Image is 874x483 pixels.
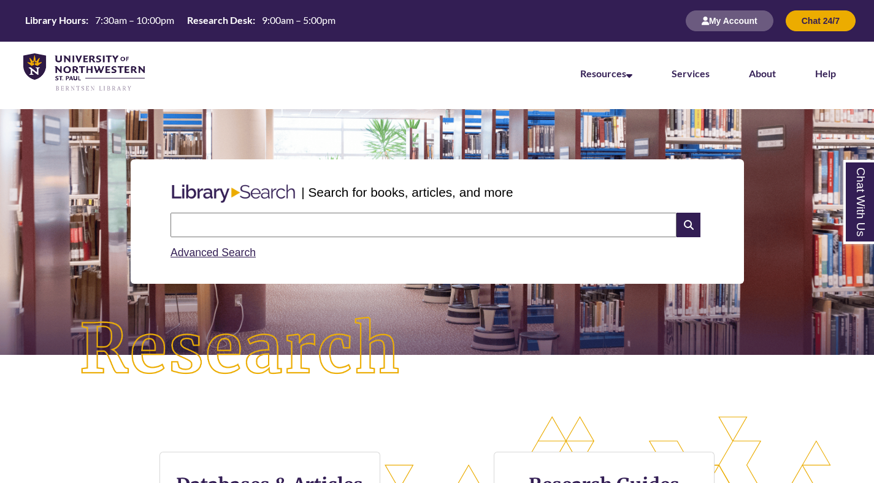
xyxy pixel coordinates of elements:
img: Libary Search [166,180,301,208]
table: Hours Today [20,13,340,27]
button: Chat 24/7 [786,10,856,31]
th: Library Hours: [20,13,90,27]
a: Hours Today [20,13,340,28]
a: Resources [580,67,632,79]
span: 7:30am – 10:00pm [95,14,174,26]
a: About [749,67,776,79]
p: | Search for books, articles, and more [301,183,513,202]
button: My Account [686,10,773,31]
a: Services [672,67,710,79]
img: UNWSP Library Logo [23,53,145,92]
a: My Account [686,15,773,26]
a: Help [815,67,836,79]
a: Advanced Search [171,246,256,259]
span: 9:00am – 5:00pm [262,14,335,26]
img: Research [44,281,437,418]
th: Research Desk: [182,13,257,27]
a: Chat 24/7 [786,15,856,26]
i: Search [677,213,700,237]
